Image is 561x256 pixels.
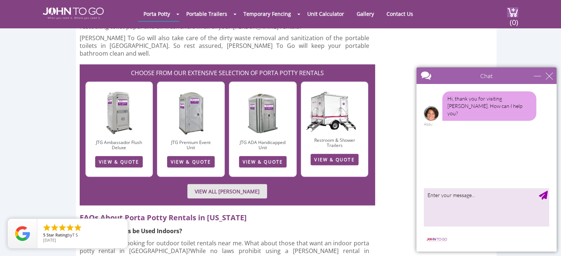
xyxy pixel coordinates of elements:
span: Star Rating [46,232,67,238]
a: Gallery [351,7,380,21]
img: AFD-1.jpg.webp [105,91,134,135]
a: VIEW & QUOTE [95,156,143,168]
span: by [43,233,122,238]
li:  [73,223,82,232]
span: (0) [509,11,518,27]
img: cart a [507,7,518,17]
img: Review Rating [15,226,30,241]
a: Temporary Fencing [238,7,297,21]
iframe: Live Chat Box [412,63,561,256]
span: T S [72,232,78,238]
a: JTG Premium Event Unit [171,139,211,151]
span: 5 [43,232,45,238]
img: JOHN to go [43,7,104,19]
a: JTG Ambassador Flush Deluxe [96,139,142,151]
a: JTG ADA Handicapped Unit [240,139,285,151]
h2: FAQs About Porta Potty Rentals in [US_STATE] [80,209,375,222]
span: [DATE] [43,237,56,243]
a: VIEW & QUOTE [311,154,358,165]
a: Restroom & Shower Trailers [314,137,355,148]
li:  [58,223,67,232]
a: Unit Calculator [302,7,350,21]
a: VIEW & QUOTE [167,156,215,168]
li:  [66,223,75,232]
h2: CHOOSE FROM OUR EXTENSIVE SELECTION OF PORTA POTTY RENTALS [83,64,372,78]
li:  [50,223,59,232]
a: VIEW & QUOTE [239,156,287,168]
li:  [42,223,51,232]
img: PEU.jpg.webp [177,91,205,135]
a: Contact Us [381,7,419,21]
img: JTG-2-Mini-1_cutout.png.webp [301,78,368,133]
a: VIEW ALL [PERSON_NAME] [187,184,267,199]
h4: Can Porta Potties be Used Indoors? [80,226,388,236]
p: [PERSON_NAME] To Go will also take care of the dirty waste removal and sanitization of the portab... [80,34,369,57]
a: Porta Potty [138,7,176,21]
a: Portable Trailers [181,7,233,21]
img: ADA-1-1.jpg.webp [247,91,278,135]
